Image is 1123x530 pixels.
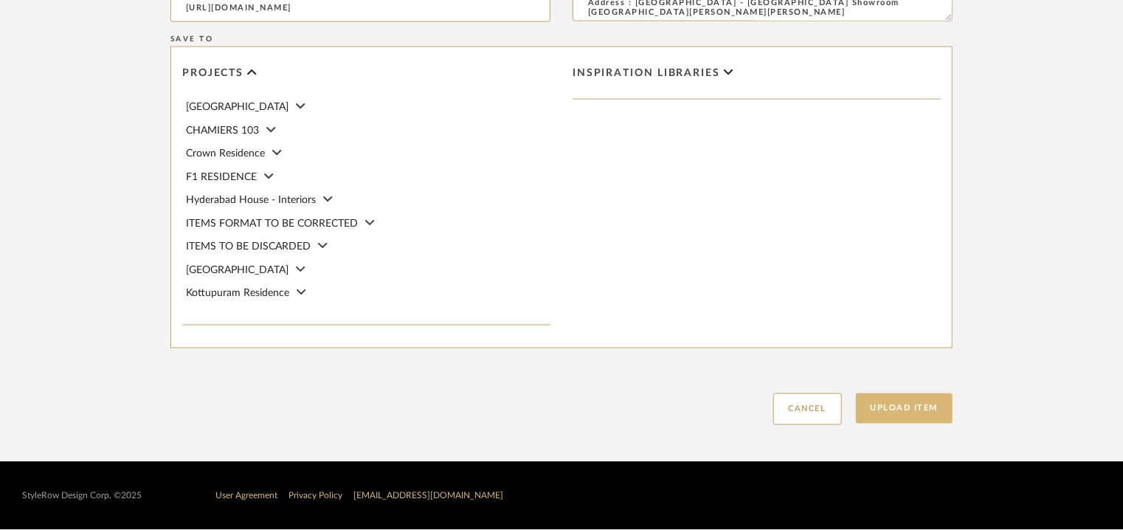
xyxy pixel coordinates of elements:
a: User Agreement [215,492,277,500]
span: [GEOGRAPHIC_DATA] [186,265,288,275]
div: Save To [170,35,953,44]
span: Kottupuram Residence [186,288,289,298]
span: F1 RESIDENCE [186,172,257,182]
span: ITEMS FORMAT TO BE CORRECTED [186,218,358,229]
button: Cancel [773,393,842,425]
a: [EMAIL_ADDRESS][DOMAIN_NAME] [353,492,503,500]
span: CHAMIERS 103 [186,125,259,136]
a: Privacy Policy [288,492,342,500]
span: [GEOGRAPHIC_DATA] [186,102,288,112]
span: ITEMS TO BE DISCARDED [186,241,311,252]
span: Hyderabad House - Interiors [186,195,316,205]
span: Crown Residence [186,148,265,159]
div: StyleRow Design Corp. ©2025 [22,491,142,502]
span: Projects [182,67,243,80]
span: Inspiration libraries [573,67,720,80]
button: Upload Item [856,393,953,424]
